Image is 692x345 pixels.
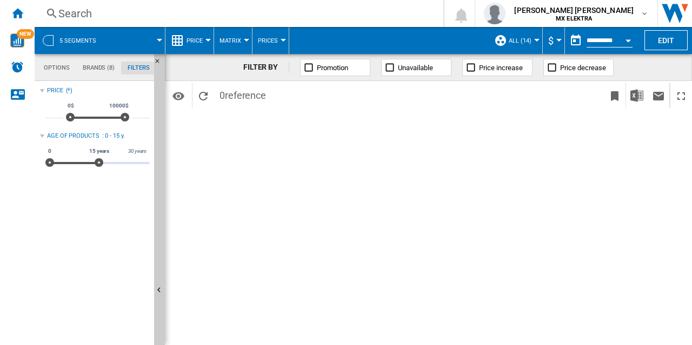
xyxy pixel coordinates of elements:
div: : 0 - 15 y. [102,132,150,140]
button: Price increase [462,59,533,76]
span: NEW [17,29,34,39]
span: reference [225,90,266,101]
button: Hide [154,54,167,73]
button: Reload [192,83,214,108]
button: ALL (14) [509,27,537,54]
button: Send this report by email [648,83,669,108]
div: Price [171,27,208,54]
span: 0 [46,147,53,155]
span: 0$ [66,102,76,110]
button: Open calendar [618,29,638,49]
md-tab-item: Brands (8) [76,62,121,75]
span: [PERSON_NAME] [PERSON_NAME] [514,5,634,16]
button: Prices [258,27,283,54]
md-tab-item: Filters [121,62,156,75]
div: 5 segments [40,27,159,54]
span: 15 years [88,147,111,155]
img: excel-24x24.png [630,89,643,102]
button: md-calendar [565,30,587,51]
span: Matrix [219,37,241,44]
button: Maximize [670,83,692,108]
img: wise-card.svg [10,33,24,48]
span: Unavailable [398,64,433,72]
span: Promotion [317,64,348,72]
span: Prices [258,37,278,44]
button: Unavailable [381,59,451,76]
span: 30 years [127,147,148,155]
button: Matrix [219,27,247,54]
button: Promotion [300,59,370,76]
div: Search [58,6,415,21]
span: 0 [214,83,271,105]
span: ALL (14) [509,37,531,44]
span: 10000$ [108,102,130,110]
div: Age of products [47,132,99,140]
span: 5 segments [59,37,96,44]
div: Price [47,86,63,95]
button: Bookmark this report [604,83,626,108]
span: $ [548,35,554,46]
button: Price [187,27,208,54]
span: Price [187,37,203,44]
button: Options [168,86,189,105]
button: Price decrease [543,59,614,76]
md-menu: Currency [543,27,565,54]
img: profile.jpg [484,3,505,24]
button: Edit [644,30,688,50]
span: Price decrease [560,64,606,72]
button: 5 segments [59,27,107,54]
img: alerts-logo.svg [11,60,24,73]
md-tab-item: Options [37,62,76,75]
div: FILTER BY [243,62,289,73]
b: MX ELEKTRA [556,15,592,22]
span: Price increase [479,64,523,72]
button: $ [548,27,559,54]
button: Download in Excel [626,83,648,108]
div: ALL (14) [494,27,537,54]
